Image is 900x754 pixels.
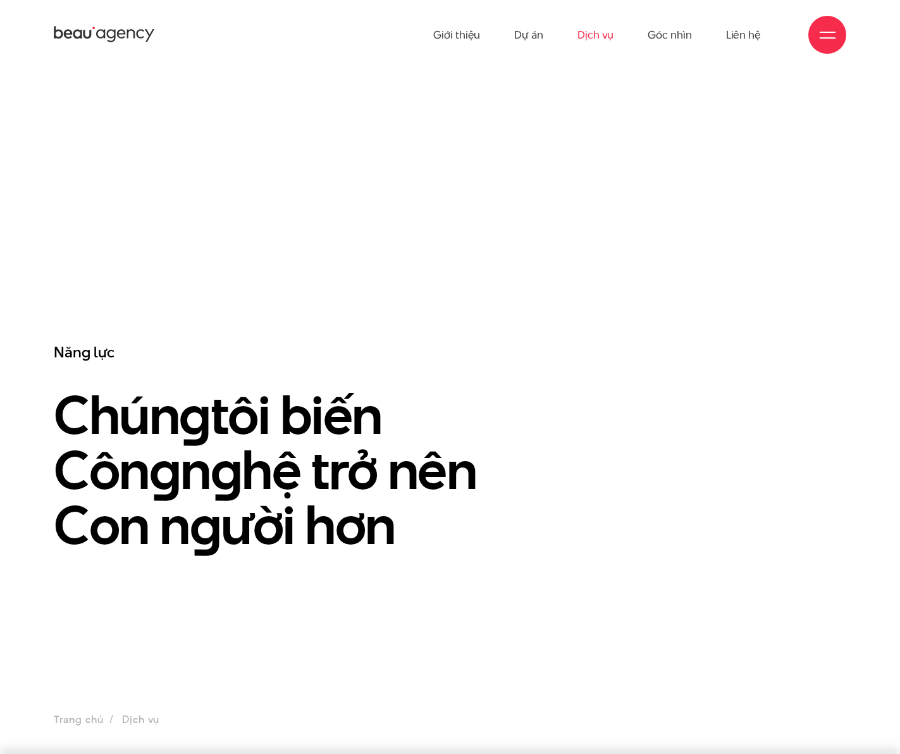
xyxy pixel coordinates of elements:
h3: Năng lực [54,343,508,362]
en: g [190,487,221,562]
en: g [211,432,242,507]
h1: Chún tôi biến Côn n hệ trở nên Con n ười hơn [54,388,508,553]
en: g [179,377,211,452]
a: Trang chủ [54,712,103,727]
en: g [149,432,181,507]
